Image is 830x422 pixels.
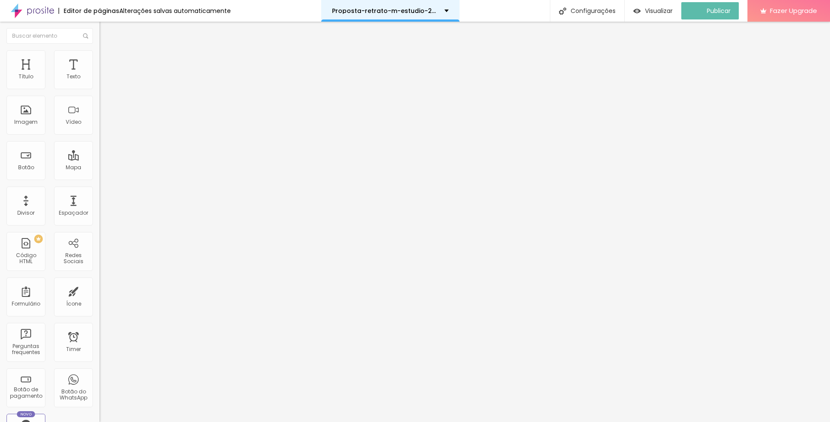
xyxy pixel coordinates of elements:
div: Botão do WhatsApp [56,389,90,401]
div: Formulário [12,301,40,307]
img: view-1.svg [633,7,641,15]
div: Ícone [66,301,81,307]
div: Texto [67,74,80,80]
div: Vídeo [66,119,81,125]
div: Espaçador [59,210,88,216]
span: Fazer Upgrade [770,7,817,14]
div: Código HTML [9,252,43,265]
p: Proposta-retrato-m-estudio-2025 [332,8,438,14]
img: Icone [83,33,88,39]
div: Botão de pagamento [9,387,43,399]
div: Novo [17,411,35,417]
img: Icone [559,7,566,15]
div: Divisor [17,210,35,216]
div: Mapa [66,164,81,171]
div: Editor de páginas [58,8,119,14]
button: Visualizar [625,2,681,19]
div: Título [19,74,33,80]
div: Redes Sociais [56,252,90,265]
div: Alterações salvas automaticamente [119,8,231,14]
button: Publicar [681,2,739,19]
div: Perguntas frequentes [9,343,43,356]
div: Imagem [14,119,38,125]
div: Timer [66,346,81,352]
span: Visualizar [645,7,673,14]
div: Botão [18,164,34,171]
input: Buscar elemento [6,28,93,44]
span: Publicar [707,7,731,14]
iframe: Editor [99,22,830,422]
